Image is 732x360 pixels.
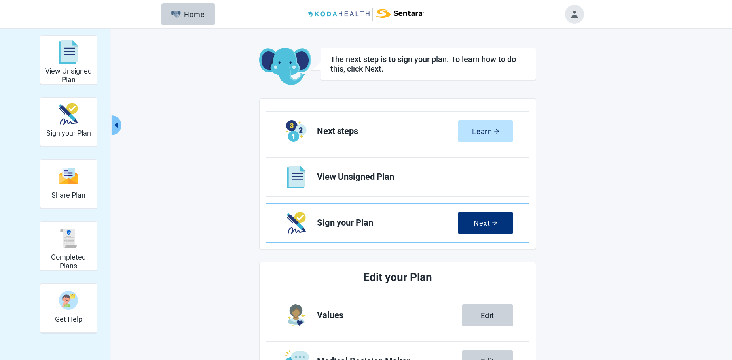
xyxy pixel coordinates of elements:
div: Next [474,219,497,227]
img: make_plan_official-CpYJDfBD.svg [59,103,78,125]
a: View View Unsigned Plan section [266,158,529,196]
span: arrow-right [494,128,499,134]
div: Home [171,10,205,18]
h2: Sign your Plan [46,129,91,138]
span: caret-left [112,121,119,129]
button: Collapse menu [111,115,121,135]
button: Learnarrow-right [458,120,513,142]
div: Share Plan [40,159,97,209]
h2: Edit your Plan [296,269,500,286]
div: Learn [472,127,499,135]
h2: Completed Plans [44,253,94,270]
span: Values [317,311,462,320]
h2: View Unsigned Plan [44,67,94,84]
img: svg%3e [59,168,78,185]
button: Nextarrow-right [458,212,513,234]
img: Koda Health [308,8,424,21]
a: Next Sign your Plan section [266,204,529,242]
span: Sign your Plan [317,218,458,228]
img: Koda Elephant [259,48,311,86]
span: View Unsigned Plan [317,172,507,182]
img: svg%3e [59,40,78,64]
div: Get Help [40,283,97,333]
h2: Share Plan [51,191,85,200]
img: svg%3e [59,229,78,248]
div: Edit [481,311,494,319]
h2: Get Help [55,315,82,324]
button: Toggle account menu [565,5,584,24]
span: arrow-right [492,220,497,226]
div: Completed Plans [40,221,97,271]
button: Edit [462,304,513,326]
span: Next steps [317,126,458,136]
button: ElephantHome [161,3,215,25]
a: Learn Next steps section [266,112,529,151]
img: person-question-x68TBcxA.svg [59,291,78,310]
h1: The next step is to sign your plan. To learn how to do this, click Next. [330,55,526,74]
img: Elephant [171,11,181,18]
div: View Unsigned Plan [40,35,97,85]
div: Sign your Plan [40,97,97,147]
a: Edit Values section [266,296,529,335]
